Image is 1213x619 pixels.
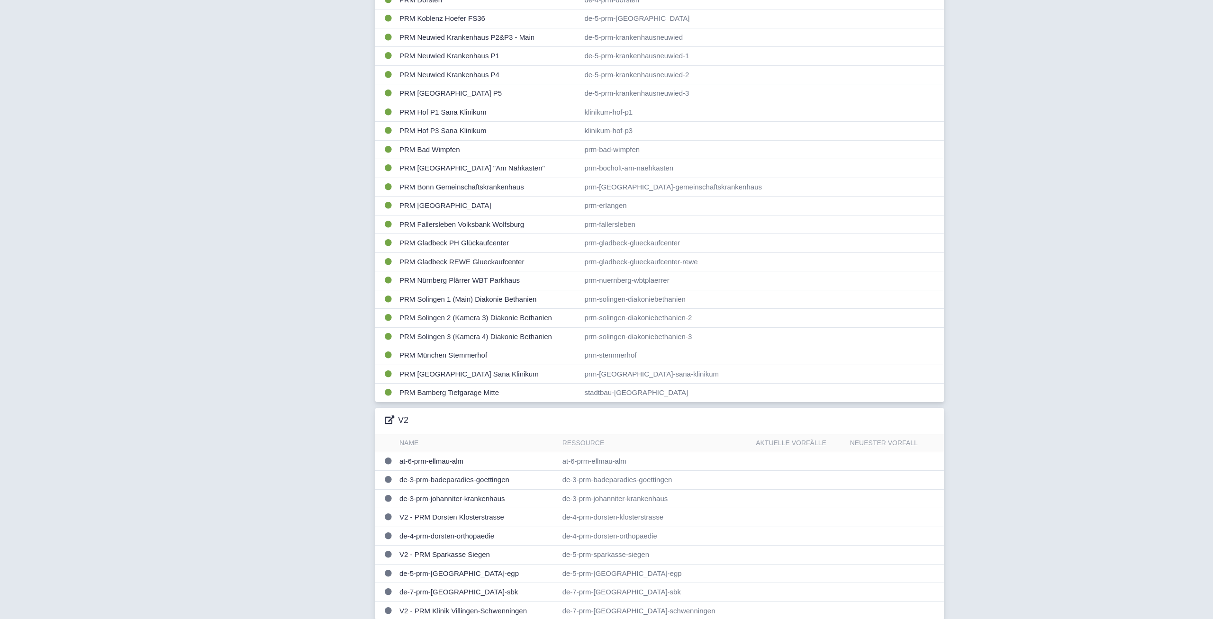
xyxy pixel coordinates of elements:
th: Neuester Vorfall [846,434,944,452]
td: de-5-prm-sparkasse-siegen [559,546,752,565]
td: PRM Solingen 1 (Main) Diakonie Bethanien [396,290,580,309]
td: prm-[GEOGRAPHIC_DATA]-gemeinschaftskrankenhaus [580,178,776,197]
td: PRM Gladbeck REWE Glueckaufcenter [396,252,580,271]
td: PRM Nürnberg Plärrer WBT Parkhaus [396,271,580,290]
td: prm-gladbeck-glueckaufcenter [580,234,776,253]
td: de-5-prm-krankenhausneuwied [580,28,776,47]
th: Aktuelle Vorfälle [752,434,846,452]
td: at-6-prm-ellmau-alm [396,452,559,471]
td: prm-fallersleben [580,215,776,234]
td: PRM Hof P1 Sana Klinikum [396,103,580,122]
td: de-3-prm-badeparadies-goettingen [559,471,752,490]
td: prm-gladbeck-glueckaufcenter-rewe [580,252,776,271]
td: at-6-prm-ellmau-alm [559,452,752,471]
th: Name [396,434,559,452]
td: PRM Hof P3 Sana Klinikum [396,122,580,141]
td: PRM Solingen 2 (Kamera 3) Diakonie Bethanien [396,309,580,328]
td: PRM Bonn Gemeinschaftskrankenhaus [396,178,580,197]
td: de-5-prm-krankenhausneuwied-3 [580,84,776,103]
h3: V2 [385,415,408,426]
td: V2 - PRM Dorsten Klosterstrasse [396,508,559,527]
td: de-7-prm-[GEOGRAPHIC_DATA]-sbk [396,583,559,602]
td: de-5-prm-[GEOGRAPHIC_DATA]-egp [396,564,559,583]
td: PRM Koblenz Hoefer FS36 [396,9,580,28]
td: prm-[GEOGRAPHIC_DATA]-sana-klinikum [580,365,776,384]
td: PRM [GEOGRAPHIC_DATA] [396,197,580,215]
td: PRM Solingen 3 (Kamera 4) Diakonie Bethanien [396,327,580,346]
td: stadtbau-[GEOGRAPHIC_DATA] [580,384,776,402]
td: PRM [GEOGRAPHIC_DATA] P5 [396,84,580,103]
td: de-4-prm-dorsten-orthopaedie [396,527,559,546]
td: prm-stemmerhof [580,346,776,365]
td: de-5-prm-[GEOGRAPHIC_DATA] [580,9,776,28]
td: PRM Bamberg Tiefgarage Mitte [396,384,580,402]
th: Ressource [559,434,752,452]
td: prm-erlangen [580,197,776,215]
td: PRM München Stemmerhof [396,346,580,365]
td: prm-nuernberg-wbtplaerrer [580,271,776,290]
td: PRM Neuwied Krankenhaus P4 [396,65,580,84]
td: klinikum-hof-p1 [580,103,776,122]
td: PRM [GEOGRAPHIC_DATA] Sana Klinikum [396,365,580,384]
td: de-5-prm-[GEOGRAPHIC_DATA]-egp [559,564,752,583]
td: de-5-prm-krankenhausneuwied-1 [580,47,776,66]
td: V2 - PRM Sparkasse Siegen [396,546,559,565]
td: de-4-prm-dorsten-klosterstrasse [559,508,752,527]
td: de-3-prm-badeparadies-goettingen [396,471,559,490]
td: de-3-prm-johanniter-krankenhaus [559,489,752,508]
td: PRM Neuwied Krankenhaus P1 [396,47,580,66]
td: de-4-prm-dorsten-orthopaedie [559,527,752,546]
td: de-7-prm-[GEOGRAPHIC_DATA]-sbk [559,583,752,602]
td: prm-bad-wimpfen [580,140,776,159]
td: prm-solingen-diakoniebethanien [580,290,776,309]
td: de-3-prm-johanniter-krankenhaus [396,489,559,508]
td: PRM Neuwied Krankenhaus P2&P3 - Main [396,28,580,47]
td: prm-bocholt-am-naehkasten [580,159,776,178]
td: de-5-prm-krankenhausneuwied-2 [580,65,776,84]
td: PRM Fallersleben Volksbank Wolfsburg [396,215,580,234]
td: klinikum-hof-p3 [580,122,776,141]
td: prm-solingen-diakoniebethanien-2 [580,309,776,328]
td: PRM Gladbeck PH Glückaufcenter [396,234,580,253]
td: PRM Bad Wimpfen [396,140,580,159]
td: prm-solingen-diakoniebethanien-3 [580,327,776,346]
td: PRM [GEOGRAPHIC_DATA] "Am Nähkasten" [396,159,580,178]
